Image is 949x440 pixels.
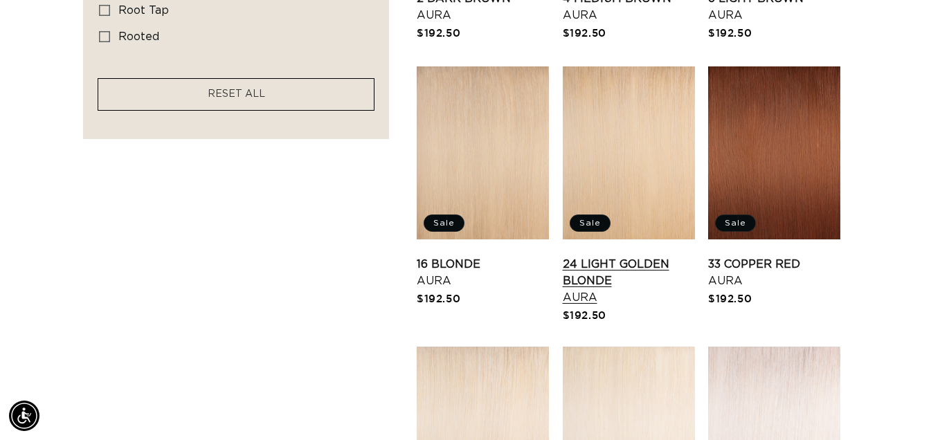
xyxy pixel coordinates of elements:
[880,374,949,440] iframe: Chat Widget
[118,5,169,16] span: root tap
[118,31,159,42] span: rooted
[208,86,265,103] a: RESET ALL
[9,401,39,431] div: Accessibility Menu
[417,256,549,289] a: 16 Blonde Aura
[208,89,265,99] span: RESET ALL
[708,256,840,289] a: 33 Copper Red Aura
[563,256,695,306] a: 24 Light Golden Blonde Aura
